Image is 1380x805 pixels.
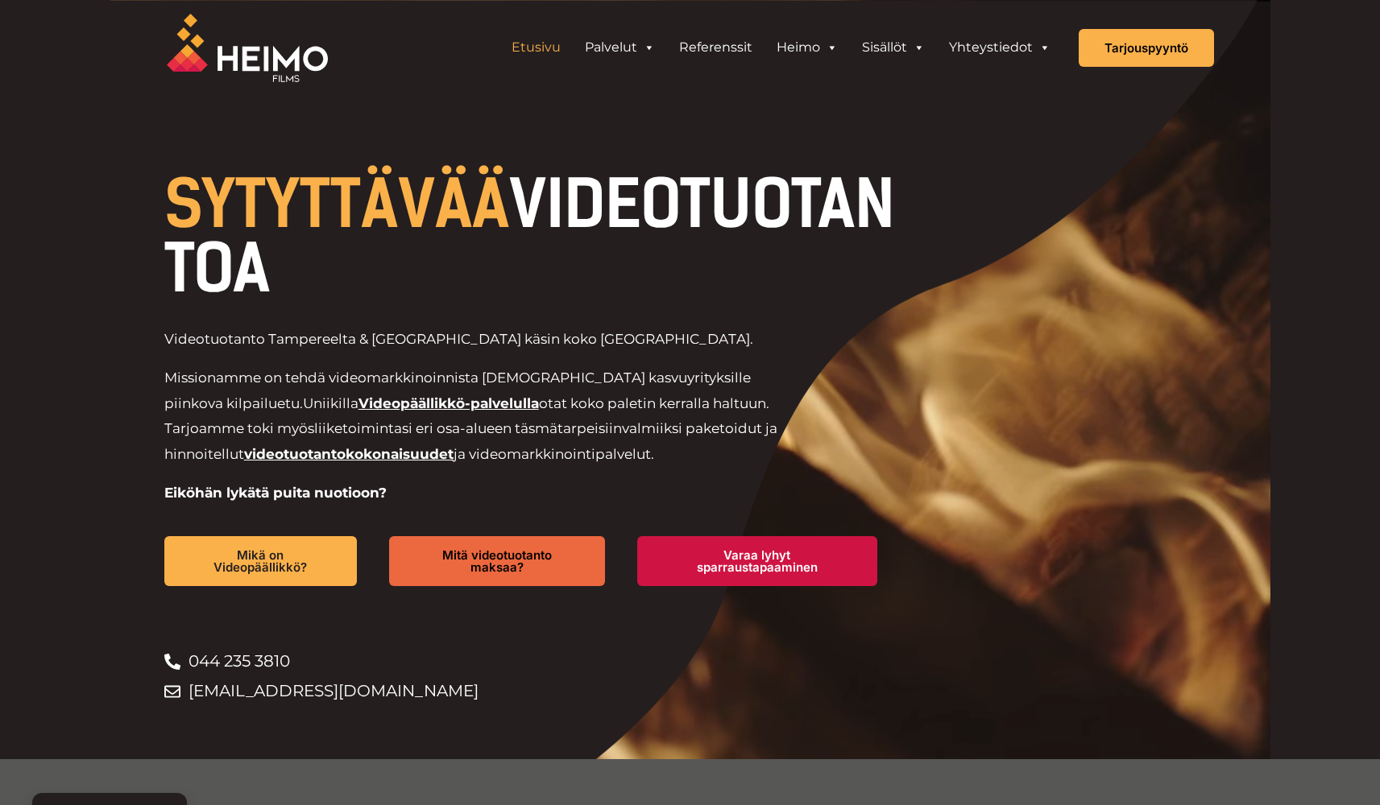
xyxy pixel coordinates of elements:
a: Palvelut [573,31,667,64]
span: Varaa lyhyt sparraustapaaminen [663,549,852,573]
img: Heimo Filmsin logo [167,14,328,82]
span: 044 235 3810 [184,646,290,676]
span: [EMAIL_ADDRESS][DOMAIN_NAME] [184,676,479,706]
a: 044 235 3810 [164,646,910,676]
a: Yhteystiedot [937,31,1063,64]
p: Videotuotanto Tampereelta & [GEOGRAPHIC_DATA] käsin koko [GEOGRAPHIC_DATA]. [164,327,800,353]
strong: Eiköhän lykätä puita nuotioon? [164,485,387,501]
a: Mikä on Videopäällikkö? [164,536,358,586]
span: SYTYTTÄVÄÄ [164,166,509,243]
span: Mikä on Videopäällikkö? [190,549,332,573]
a: Videopäällikkö-palvelulla [358,395,539,411]
span: liiketoimintasi eri osa-alueen täsmätarpeisiin [314,420,622,436]
span: ja videomarkkinointipalvelut. [454,446,654,462]
span: Uniikilla [303,395,358,411]
a: Heimo [765,31,850,64]
a: Referenssit [667,31,765,64]
h1: VIDEOTUOTANTOA [164,172,910,301]
a: Sisällöt [850,31,937,64]
a: Mitä videotuotanto maksaa? [389,536,604,586]
a: Tarjouspyyntö [1079,29,1214,67]
p: Missionamme on tehdä videomarkkinoinnista [DEMOGRAPHIC_DATA] kasvuyrityksille piinkova kilpailuetu. [164,365,800,467]
a: [EMAIL_ADDRESS][DOMAIN_NAME] [164,676,910,706]
span: Mitä videotuotanto maksaa? [415,549,578,573]
a: videotuotantokokonaisuudet [244,446,454,462]
a: Etusivu [499,31,573,64]
a: Varaa lyhyt sparraustapaaminen [637,536,877,586]
aside: Header Widget 1 [491,31,1071,64]
span: valmiiksi paketoidut ja hinnoitellut [164,420,777,462]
